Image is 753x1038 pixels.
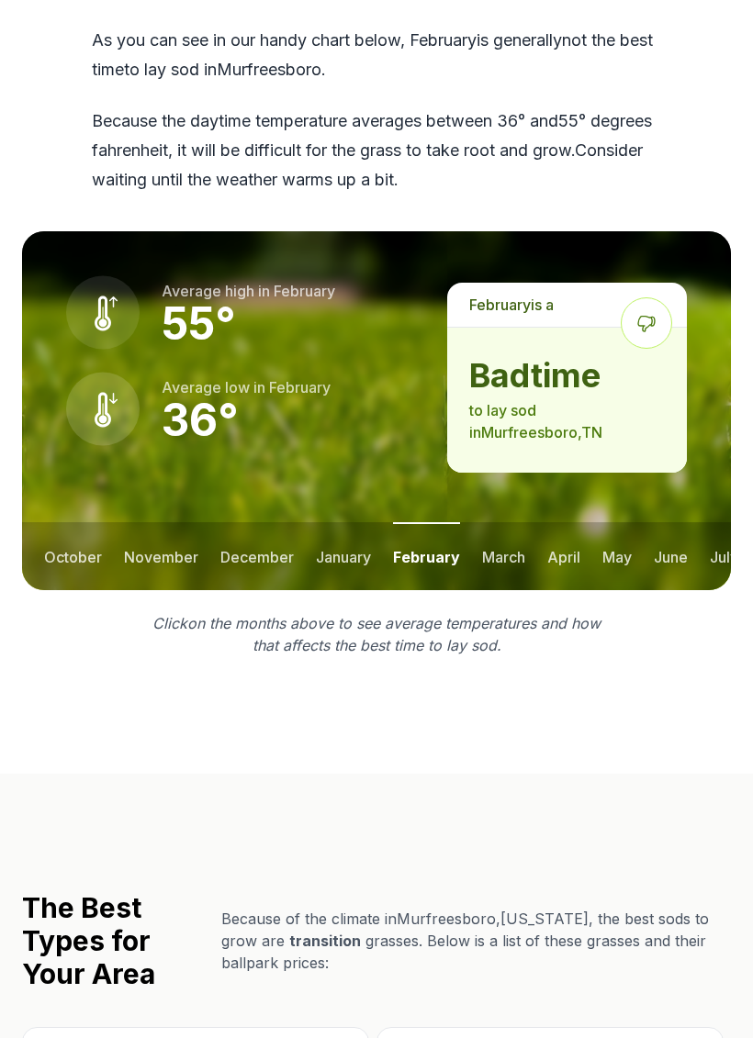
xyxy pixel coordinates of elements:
[44,522,102,590] button: october
[162,296,236,351] strong: 55 °
[269,378,331,396] span: february
[289,932,361,950] span: transition
[410,30,477,50] span: february
[654,522,688,590] button: june
[469,357,665,394] strong: bad time
[547,522,580,590] button: april
[92,26,661,195] div: As you can see in our handy chart below, is generally not the best time to lay sod in Murfreesboro .
[316,522,371,590] button: january
[162,280,335,302] p: Average high in
[447,283,687,327] p: is a
[710,522,738,590] button: july
[162,376,331,398] p: Average low in
[393,522,460,590] button: february
[221,908,731,974] p: Because of the climate in Murfreesboro , [US_STATE] , the best sods to grow are grasses. Below is...
[220,522,294,590] button: december
[162,393,239,447] strong: 36 °
[274,282,335,300] span: february
[141,612,612,656] p: Click on the months above to see average temperatures and how that affects the best time to lay sod.
[124,522,198,590] button: november
[92,106,661,195] p: Because the daytime temperature averages between 36 ° and 55 ° degrees fahrenheit, it will be dif...
[602,522,632,590] button: may
[22,891,207,990] h2: The Best Types for Your Area
[469,399,665,443] p: to lay sod in Murfreesboro , TN
[482,522,525,590] button: march
[469,296,531,314] span: february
